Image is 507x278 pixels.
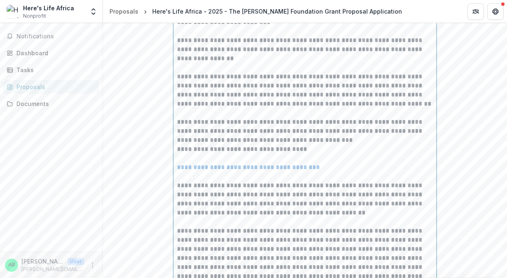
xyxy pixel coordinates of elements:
button: Notifications [3,30,99,43]
nav: breadcrumb [106,5,405,17]
a: Documents [3,97,99,111]
p: User [67,258,84,265]
p: [PERSON_NAME][EMAIL_ADDRESS][DOMAIN_NAME] [21,266,84,273]
div: Dashboard [16,49,93,57]
div: Andy Blakeslee [8,262,15,268]
button: Get Help [487,3,504,20]
span: Nonprofit [23,12,46,20]
div: Here's Life Africa [23,4,74,12]
img: Here's Life Africa [7,5,20,18]
a: Proposals [106,5,142,17]
div: Proposals [109,7,138,16]
a: Dashboard [3,46,99,60]
div: Proposals [16,82,93,91]
button: Open entity switcher [88,3,99,20]
div: Tasks [16,66,93,74]
a: Proposals [3,80,99,94]
a: Tasks [3,63,99,77]
div: Here's Life Africa - 2025 - The [PERSON_NAME] Foundation Grant Proposal Application [152,7,402,16]
button: Partners [467,3,484,20]
span: Notifications [16,33,96,40]
p: [PERSON_NAME] [21,257,64,266]
div: Documents [16,99,93,108]
button: More [88,260,98,270]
